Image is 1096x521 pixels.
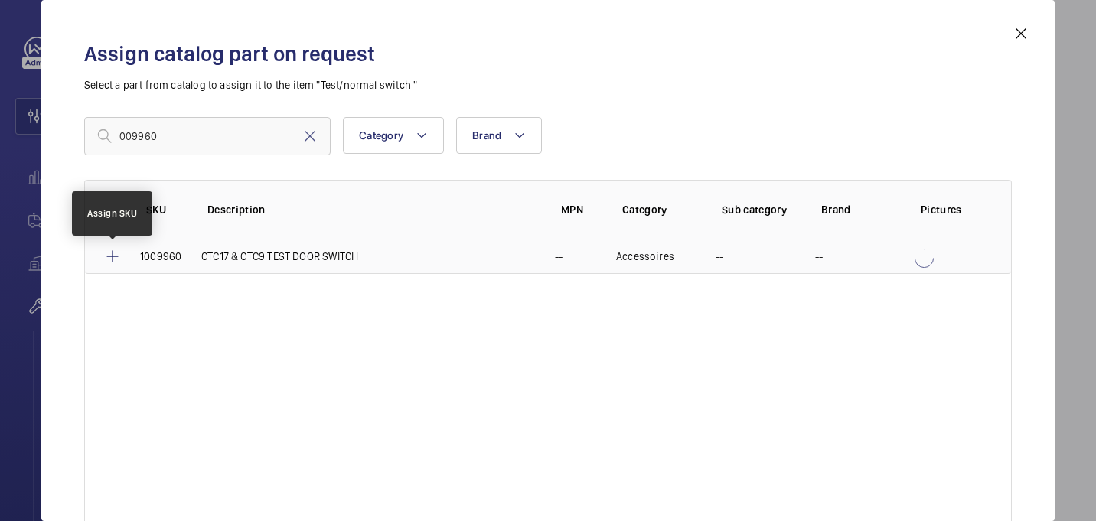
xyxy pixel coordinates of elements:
[921,202,980,217] p: Pictures
[84,40,1012,68] h2: Assign catalog part on request
[456,117,542,154] button: Brand
[722,202,797,217] p: Sub category
[555,249,563,264] p: --
[146,202,183,217] p: SKU
[472,129,501,142] span: Brand
[815,249,823,264] p: --
[84,77,1012,93] p: Select a part from catalog to assign it to the item "Test/normal switch "
[821,202,896,217] p: Brand
[201,249,358,264] p: CTC17 & CTC9 TEST DOOR SWITCH
[140,249,181,264] p: 1009960
[84,117,331,155] input: Find a part
[561,202,598,217] p: MPN
[716,249,723,264] p: --
[87,207,137,220] div: Assign SKU
[343,117,444,154] button: Category
[616,249,674,264] p: Accessoires
[207,202,537,217] p: Description
[622,202,697,217] p: Category
[359,129,403,142] span: Category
